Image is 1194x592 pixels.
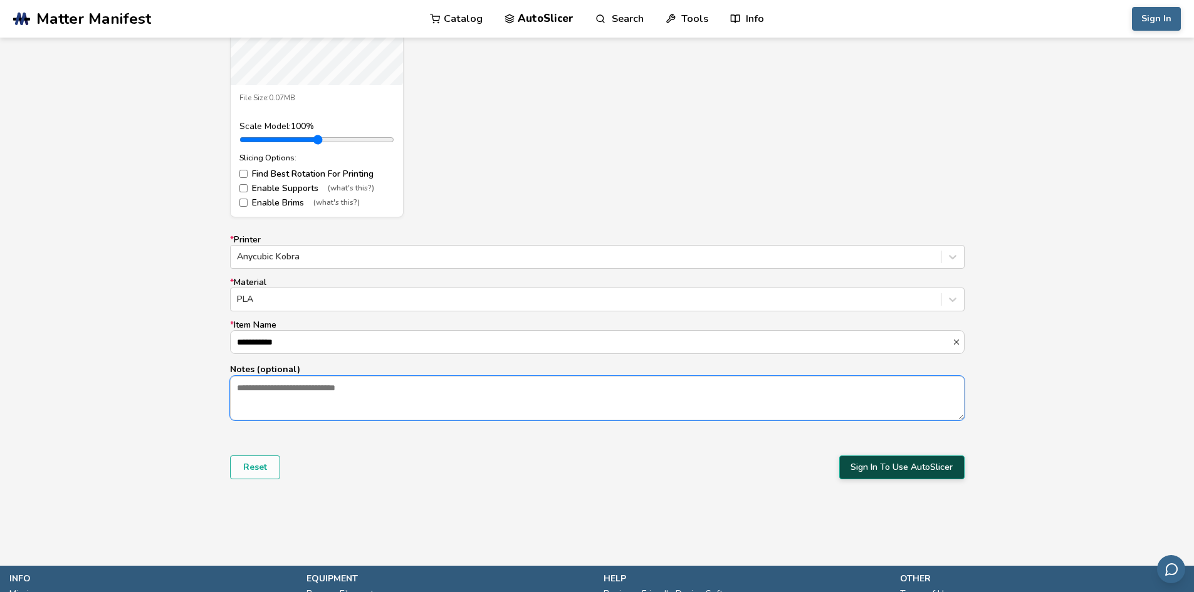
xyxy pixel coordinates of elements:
p: help [604,572,888,585]
div: Scale Model: 100 % [239,122,394,132]
button: Sign In [1132,7,1181,31]
label: Material [230,278,965,311]
label: Find Best Rotation For Printing [239,169,394,179]
div: Slicing Options: [239,153,394,162]
button: Reset [230,455,280,479]
input: Enable Brims(what's this?) [239,199,248,207]
input: Find Best Rotation For Printing [239,170,248,178]
label: Enable Supports [239,184,394,194]
button: Sign In To Use AutoSlicer [839,455,965,479]
span: (what's this?) [313,199,360,207]
p: equipment [306,572,591,585]
label: Item Name [230,320,965,354]
span: (what's this?) [328,184,374,193]
button: Send feedback via email [1157,555,1185,583]
p: info [9,572,294,585]
input: *Item Name [231,331,952,353]
p: Notes (optional) [230,363,965,376]
p: other [900,572,1185,585]
span: Matter Manifest [36,10,151,28]
label: Printer [230,235,965,269]
div: File Size: 0.07MB [239,94,394,103]
label: Enable Brims [239,198,394,208]
input: Enable Supports(what's this?) [239,184,248,192]
button: *Item Name [952,338,964,346]
textarea: Notes (optional) [231,376,964,419]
